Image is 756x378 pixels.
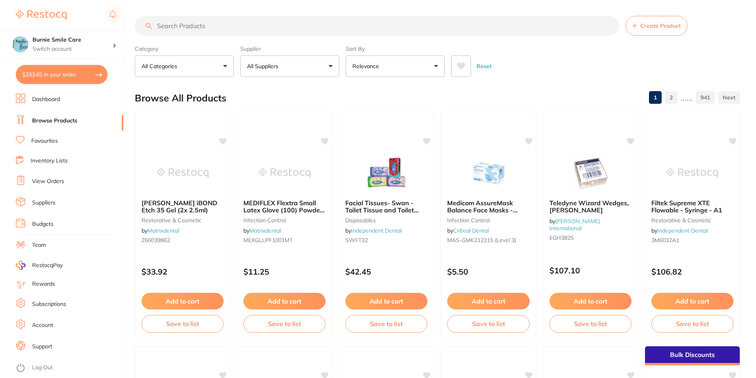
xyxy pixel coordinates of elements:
p: All Categories [142,62,180,70]
img: Kulzer iBOND Etch 35 Gel (2x 2.5ml) [157,153,209,193]
p: $5.50 [447,267,529,276]
span: by [243,227,281,234]
button: Create Product [626,16,687,36]
label: Sort By [346,45,445,52]
small: infection control [447,217,529,223]
span: RestocqPay [32,262,63,269]
button: Save to list [345,315,427,332]
a: 1 [649,90,662,105]
a: 2 [665,90,678,105]
p: ...... [681,93,693,102]
a: Account [32,321,53,329]
small: disposables [345,217,427,223]
a: View Orders [32,178,64,185]
p: $11.25 [243,267,325,276]
b: Teledyne Wizard Wedges, Slim Jim [549,199,632,214]
span: Filtek Supreme XTE Flowable - Syringe - A1 [651,199,722,214]
span: Teledyne Wizard Wedges, [PERSON_NAME] [549,199,629,214]
a: Critical Dental [453,227,489,234]
span: EGH3825 [549,234,574,241]
span: Facial Tissues- Swan - Toilet Tissue and Toilet Paper [345,199,419,221]
span: MAS-GMK212215 (Level 3) [447,237,516,244]
img: Burnie Smile Care [12,36,28,52]
button: Add to cart [142,293,224,309]
button: Save to list [142,315,224,332]
button: Add to cart [345,293,427,309]
span: by [345,227,402,234]
p: All Suppliers [247,62,281,70]
a: [PERSON_NAME] International [549,218,600,232]
a: Independent Dental [351,227,402,234]
img: Facial Tissues- Swan - Toilet Tissue and Toilet Paper [361,153,412,193]
b: Facial Tissues- Swan - Toilet Tissue and Toilet Paper [345,199,427,214]
button: Save to list [549,315,632,332]
img: Filtek Supreme XTE Flowable - Syringe - A1 [666,153,718,193]
span: MEXGLLPF1001MT [243,237,293,244]
input: Search Products [135,16,619,36]
a: Inventory Lists [31,157,68,165]
span: SWFT32 [345,237,368,244]
p: $42.45 [345,267,427,276]
p: Switch account [33,45,113,53]
a: Subscriptions [32,300,66,308]
span: 3M6032A1 [651,237,679,244]
p: Relevance [352,62,382,70]
a: Independent Dental [657,227,708,234]
a: Rewards [32,280,55,288]
a: Dashboard [32,95,60,103]
span: by [142,227,179,234]
span: Medicom AssureMask Balance Face Masks - Level 3 (50 per box) [447,199,518,221]
span: Create Product [640,23,681,29]
a: Browse Products [32,117,77,125]
a: RestocqPay [16,261,63,270]
label: Supplier [240,45,339,52]
small: infection control [243,217,325,223]
a: Support [32,343,52,351]
span: by [549,218,600,232]
div: Bulk Discounts [645,346,740,365]
span: MEDIFLEX Flextra Small Latex Glove (100) Powder Free [243,199,325,221]
button: Relevance [346,55,445,77]
h4: Burnie Smile Care [33,36,113,44]
span: [PERSON_NAME] iBOND Etch 35 Gel (2x 2.5ml) [142,199,217,214]
a: Restocq Logo [16,6,67,24]
img: Medicom AssureMask Balance Face Masks - Level 3 (50 per box) [463,153,514,193]
p: $33.92 [142,267,224,276]
button: Add to cart [549,293,632,309]
img: Restocq Logo [16,10,67,20]
button: Add to cart [651,293,733,309]
label: Category [135,45,234,52]
h2: Browse All Products [135,93,226,104]
small: restorative & cosmetic [142,217,224,223]
button: All Suppliers [240,55,339,77]
a: 941 [696,90,715,105]
a: Log Out [32,364,53,372]
button: Add to cart [447,293,529,309]
span: Z66039862 [142,237,170,244]
img: MEDIFLEX Flextra Small Latex Glove (100) Powder Free [259,153,310,193]
p: $107.10 [549,266,632,275]
a: Suppliers [32,199,56,207]
img: Teledyne Wizard Wedges, Slim Jim [565,153,616,193]
button: Log Out [16,362,121,374]
b: Medicom AssureMask Balance Face Masks - Level 3 (50 per box) [447,199,529,214]
a: Matrixdental [249,227,281,234]
button: $333.65 in your order [16,65,107,84]
span: by [447,227,489,234]
button: Save to list [243,315,325,332]
a: Budgets [32,220,54,228]
a: Team [32,241,46,249]
button: All Categories [135,55,234,77]
span: by [651,227,708,234]
b: Filtek Supreme XTE Flowable - Syringe - A1 [651,199,733,214]
img: RestocqPay [16,261,25,270]
button: Reset [474,55,494,77]
b: Kulzer iBOND Etch 35 Gel (2x 2.5ml) [142,199,224,214]
a: Matrixdental [147,227,179,234]
b: MEDIFLEX Flextra Small Latex Glove (100) Powder Free [243,199,325,214]
small: restorative & cosmetic [651,217,733,223]
button: Save to list [651,315,733,332]
a: Favourites [31,137,58,145]
p: $106.82 [651,267,733,276]
button: Add to cart [243,293,325,309]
